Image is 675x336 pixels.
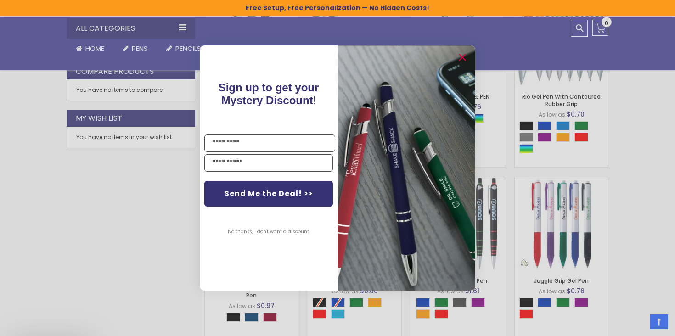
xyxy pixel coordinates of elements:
button: No thanks, I don't want a discount. [223,220,315,243]
span: Sign up to get your Mystery Discount [219,81,319,106]
span: ! [219,81,319,106]
button: Send Me the Deal! >> [204,181,333,207]
img: pop-up-image [337,45,475,290]
button: Close dialog [455,50,470,65]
